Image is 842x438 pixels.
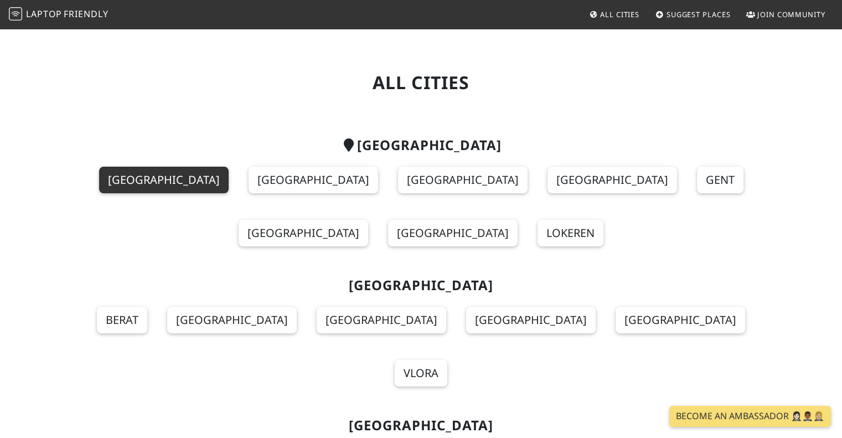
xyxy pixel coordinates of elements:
a: All Cities [585,4,644,24]
h2: [GEOGRAPHIC_DATA] [63,277,780,293]
h1: All Cities [63,72,780,93]
a: Vlora [395,360,447,387]
a: [GEOGRAPHIC_DATA] [466,307,596,333]
a: [GEOGRAPHIC_DATA] [239,220,368,246]
a: [GEOGRAPHIC_DATA] [167,307,297,333]
span: Friendly [64,8,108,20]
h2: [GEOGRAPHIC_DATA] [63,137,780,153]
a: [GEOGRAPHIC_DATA] [388,220,518,246]
a: [GEOGRAPHIC_DATA] [99,167,229,193]
span: Suggest Places [667,9,731,19]
a: Berat [97,307,147,333]
a: Lokeren [538,220,603,246]
span: Join Community [757,9,825,19]
img: LaptopFriendly [9,7,22,20]
a: [GEOGRAPHIC_DATA] [547,167,677,193]
span: All Cities [600,9,639,19]
a: Suggest Places [651,4,735,24]
span: Laptop [26,8,62,20]
a: [GEOGRAPHIC_DATA] [249,167,378,193]
h2: [GEOGRAPHIC_DATA] [63,418,780,434]
a: [GEOGRAPHIC_DATA] [317,307,446,333]
a: LaptopFriendly LaptopFriendly [9,5,109,24]
a: Join Community [742,4,830,24]
a: Become an Ambassador 🤵🏻‍♀️🤵🏾‍♂️🤵🏼‍♀️ [669,406,831,427]
a: Gent [697,167,743,193]
a: [GEOGRAPHIC_DATA] [616,307,745,333]
a: [GEOGRAPHIC_DATA] [398,167,528,193]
